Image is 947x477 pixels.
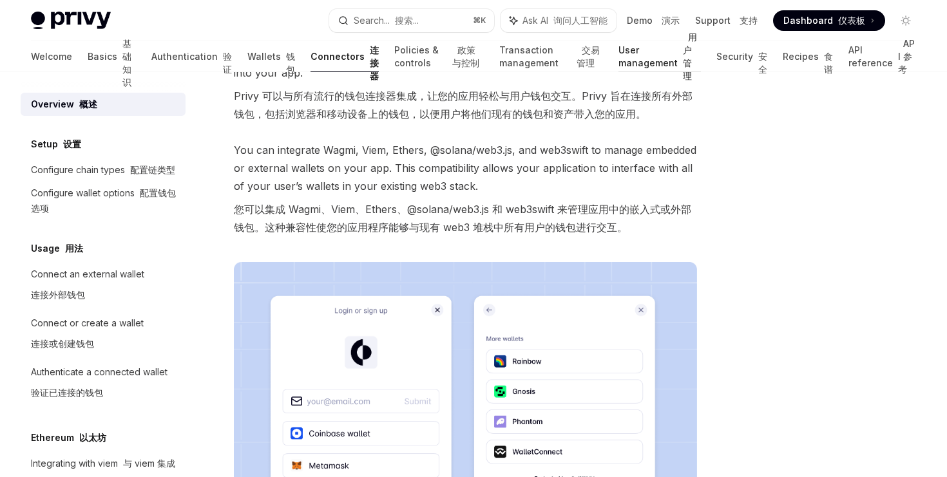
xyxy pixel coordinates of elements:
[234,141,697,241] span: You can integrate Wagmi, Viem, Ethers, @solana/web3.js, and web3swift to manage embedded or exter...
[716,41,767,72] a: Security 安全
[824,51,833,75] font: 食谱
[31,338,94,349] font: 连接或创建钱包
[848,41,916,72] a: API reference API 参考
[63,138,81,149] font: 设置
[783,41,833,72] a: Recipes 食谱
[234,203,691,234] font: 您可以集成 Wagmi、Viem、Ethers、@solana/web3.js 和 web3swift 来管理应用中的嵌入式或外部钱包。这种兼容性使您的应用程序能够与现有 web3 堆栈中所有用...
[21,312,186,360] a: Connect or create a wallet连接或创建钱包
[452,44,479,68] font: 政策与控制
[31,162,175,178] div: Configure chain types
[773,10,885,31] a: Dashboard 仪表板
[31,136,81,152] h5: Setup
[21,182,186,220] a: Configure wallet options 配置钱包选项
[21,452,186,475] a: Integrating with viem 与 viem 集成
[740,15,758,26] font: 支持
[31,364,167,406] div: Authenticate a connected wallet
[394,41,483,72] a: Policies & controls 政策与控制
[31,241,83,256] h5: Usage
[499,41,603,72] a: Transaction management 交易管理
[122,38,131,88] font: 基础知识
[234,89,693,120] font: Privy 可以与所有流行的钱包连接器集成，让您的应用轻松与用户钱包交互。Privy 旨在连接所有外部钱包，包括浏览器和移动设备上的钱包，以便用户将他们现有的钱包和资产带入您的应用。
[683,32,697,81] font: 用户管理
[311,41,379,72] a: Connectors 连接器
[130,164,175,175] font: 配置链类型
[783,14,865,27] span: Dashboard
[354,13,419,28] div: Search...
[838,15,865,26] font: 仪表板
[65,243,83,254] font: 用法
[31,97,97,112] div: Overview
[370,44,379,81] font: 连接器
[695,14,758,27] a: Support 支持
[151,41,232,72] a: Authentication 验证
[79,98,97,109] font: 概述
[31,315,144,357] div: Connect or create a wallet
[79,432,106,443] font: 以太坊
[395,15,419,26] font: 搜索...
[501,9,617,32] button: Ask AI 询问人工智能
[895,10,916,31] button: Toggle dark mode
[31,267,144,308] div: Connect an external wallet
[662,15,680,26] font: 演示
[247,41,295,72] a: Wallets 钱包
[123,458,175,469] font: 与 viem 集成
[31,289,85,300] font: 连接外部钱包
[21,263,186,312] a: Connect an external wallet连接外部钱包
[21,360,186,409] a: Authenticate a connected wallet验证已连接的钱包
[31,430,106,445] h5: Ethereum
[627,14,680,27] a: Demo 演示
[223,51,232,75] font: 验证
[898,38,915,75] font: API 参考
[31,41,72,72] a: Welcome
[31,185,178,216] div: Configure wallet options
[577,44,600,68] font: 交易管理
[286,51,295,75] font: 钱包
[88,41,136,72] a: Basics 基础知识
[21,158,186,182] a: Configure chain types 配置链类型
[31,12,111,30] img: light logo
[31,387,103,398] font: 验证已连接的钱包
[522,14,607,27] span: Ask AI
[31,456,175,471] div: Integrating with viem
[473,15,486,26] span: ⌘ K
[21,93,186,116] a: Overview 概述
[758,51,767,75] font: 安全
[329,9,495,32] button: Search... 搜索...⌘K
[553,15,607,26] font: 询问人工智能
[618,41,701,72] a: User management 用户管理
